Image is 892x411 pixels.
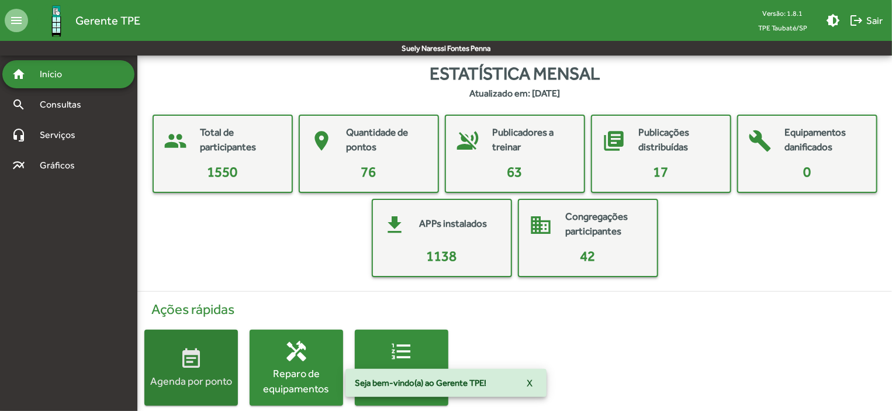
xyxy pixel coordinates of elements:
[250,366,343,395] div: Reparo de equipamentos
[785,125,865,155] mat-card-title: Equipamentos danificados
[469,87,560,101] strong: Atualizado em: [DATE]
[639,125,718,155] mat-card-title: Publicações distribuídas
[37,2,75,40] img: Logo
[200,125,280,155] mat-card-title: Total de participantes
[33,98,96,112] span: Consultas
[427,248,457,264] span: 1138
[28,2,140,40] a: Gerente TPE
[517,372,542,393] button: X
[12,98,26,112] mat-icon: search
[749,6,817,20] div: Versão: 1.8.1
[826,13,840,27] mat-icon: brightness_medium
[566,209,645,239] mat-card-title: Congregações participantes
[144,330,238,406] button: Agenda por ponto
[285,340,308,363] mat-icon: handyman
[144,301,885,318] h4: Ações rápidas
[33,158,91,172] span: Gráficos
[430,60,600,87] span: Estatística mensal
[33,128,91,142] span: Serviços
[355,330,448,406] button: Diário de publicações
[208,164,238,179] span: 1550
[451,123,486,158] mat-icon: voice_over_off
[420,216,488,232] mat-card-title: APPs instalados
[580,248,596,264] span: 42
[527,372,533,393] span: X
[654,164,669,179] span: 17
[5,9,28,32] mat-icon: menu
[250,330,343,406] button: Reparo de equipamentos
[597,123,632,158] mat-icon: library_books
[361,164,376,179] span: 76
[749,20,817,35] span: TPE Taubaté/SP
[743,123,778,158] mat-icon: build
[378,208,413,243] mat-icon: get_app
[12,67,26,81] mat-icon: home
[355,377,486,389] span: Seja bem-vindo(a) ao Gerente TPE!
[75,11,140,30] span: Gerente TPE
[179,347,203,371] mat-icon: event_note
[493,125,572,155] mat-card-title: Publicadores a treinar
[144,374,238,388] div: Agenda por ponto
[803,164,811,179] span: 0
[524,208,559,243] mat-icon: domain
[507,164,523,179] span: 63
[849,10,883,31] span: Sair
[347,125,426,155] mat-card-title: Quantidade de pontos
[849,13,863,27] mat-icon: logout
[305,123,340,158] mat-icon: place
[12,128,26,142] mat-icon: headset_mic
[33,67,79,81] span: Início
[12,158,26,172] mat-icon: multiline_chart
[158,123,193,158] mat-icon: people
[390,340,413,363] mat-icon: format_list_numbered
[845,10,887,31] button: Sair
